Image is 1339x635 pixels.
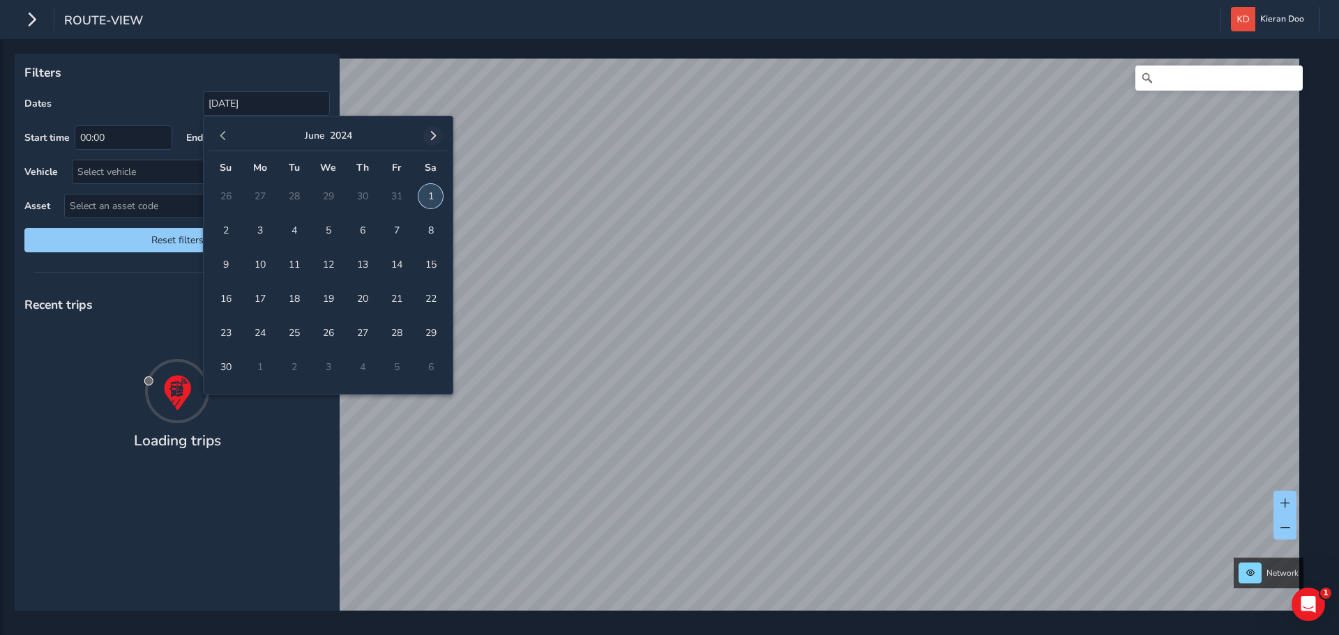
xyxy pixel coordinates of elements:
[248,218,272,243] span: 3
[418,321,443,345] span: 29
[316,218,340,243] span: 5
[1260,7,1304,31] span: Kieran Doo
[425,161,437,174] span: Sa
[220,161,232,174] span: Su
[134,432,221,450] h4: Loading trips
[384,252,409,277] span: 14
[418,286,443,311] span: 22
[350,252,375,277] span: 13
[1266,567,1299,579] span: Network
[1231,7,1309,31] button: Kieran Doo
[213,252,238,277] span: 9
[356,161,369,174] span: Th
[1292,588,1325,621] iframe: Intercom live chat
[248,286,272,311] span: 17
[418,218,443,243] span: 8
[24,228,330,252] button: Reset filters
[282,218,306,243] span: 4
[1320,588,1331,599] span: 1
[186,131,226,144] label: End time
[320,161,336,174] span: We
[24,97,52,110] label: Dates
[65,194,306,217] span: Select an asset code
[282,286,306,311] span: 18
[24,199,50,213] label: Asset
[213,355,238,379] span: 30
[350,321,375,345] span: 27
[253,161,267,174] span: Mo
[418,252,443,277] span: 15
[213,321,238,345] span: 23
[24,165,58,178] label: Vehicle
[330,129,352,142] button: 2024
[24,296,93,313] span: Recent trips
[282,321,306,345] span: 25
[20,59,1299,627] canvas: Map
[350,218,375,243] span: 6
[316,286,340,311] span: 19
[1135,66,1303,91] input: Search
[350,286,375,311] span: 20
[35,234,319,247] span: Reset filters
[213,286,238,311] span: 16
[305,129,325,142] button: June
[316,321,340,345] span: 26
[289,161,300,174] span: Tu
[418,184,443,208] span: 1
[384,321,409,345] span: 28
[384,218,409,243] span: 7
[64,12,143,31] span: route-view
[248,321,272,345] span: 24
[392,161,401,174] span: Fr
[24,63,330,82] p: Filters
[213,218,238,243] span: 2
[384,286,409,311] span: 21
[1231,7,1255,31] img: diamond-layout
[316,252,340,277] span: 12
[24,131,70,144] label: Start time
[248,252,272,277] span: 10
[282,252,306,277] span: 11
[73,160,306,183] div: Select vehicle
